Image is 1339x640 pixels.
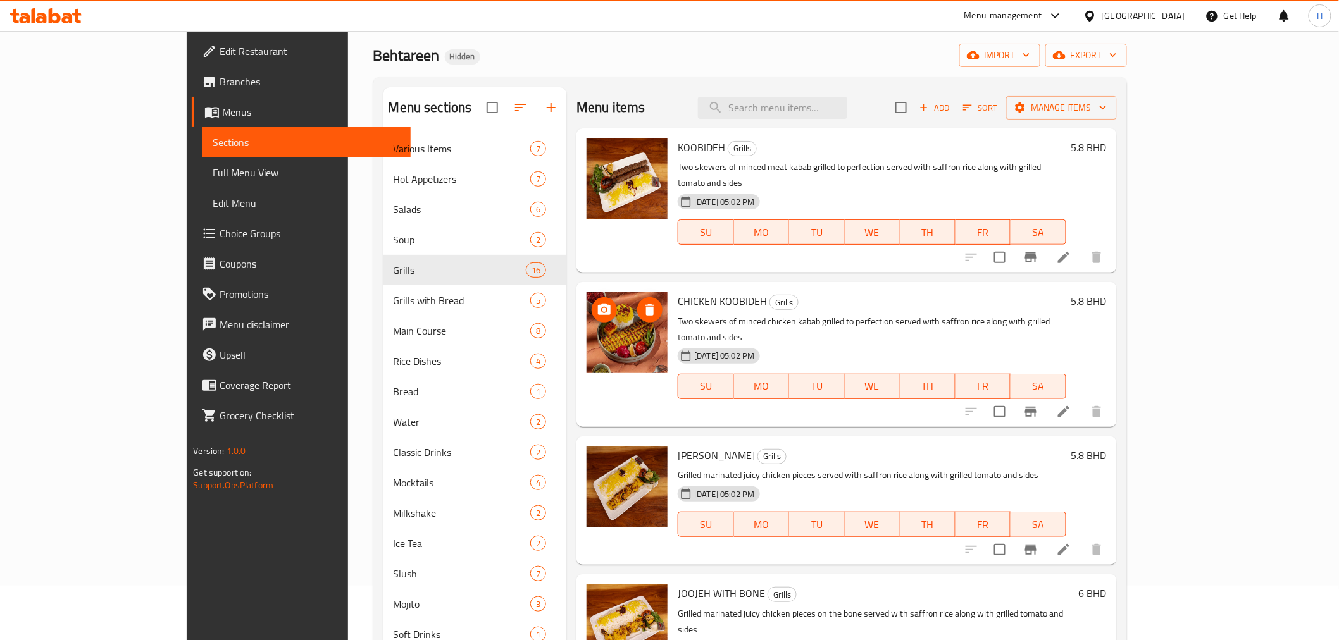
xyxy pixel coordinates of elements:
span: Choice Groups [220,226,400,241]
span: 8 [531,325,545,337]
button: SU [678,219,733,245]
a: Full Menu View [202,157,410,188]
div: Grills [769,295,799,310]
div: items [530,293,546,308]
span: SU [683,377,728,395]
span: Edit Restaurant [220,44,400,59]
span: Rice Dishes [394,354,531,369]
a: Edit Menu [202,188,410,218]
button: TU [789,374,844,399]
button: delete [1081,397,1112,427]
button: WE [845,374,900,399]
h6: 5.8 BHD [1071,446,1107,464]
span: SA [1016,223,1061,242]
div: Milkshake [394,505,531,520]
button: SA [1011,512,1066,537]
button: Manage items [1006,96,1117,120]
button: TH [900,374,955,399]
span: 1 [531,386,545,398]
img: JOOJEH BONELESS [587,446,668,527]
div: items [530,141,546,156]
button: SU [678,374,733,399]
span: Mojito [394,596,531,612]
a: Coverage Report [192,370,410,400]
button: TU [789,219,844,245]
span: Sections [213,135,400,150]
span: 2 [531,507,545,519]
a: Edit Restaurant [192,36,410,66]
span: Various Items [394,141,531,156]
span: Manage items [1016,100,1107,116]
span: WE [850,377,895,395]
button: MO [734,219,789,245]
span: Get support on: [193,464,251,481]
div: Salads [394,202,531,217]
span: Hot Appetizers [394,171,531,187]
a: Support.OpsPlatform [193,477,273,493]
span: Coupons [220,256,400,271]
div: Rice Dishes4 [383,346,567,376]
span: FR [961,515,1006,534]
span: Add item [914,98,955,118]
div: Mojito3 [383,589,567,619]
button: Branch-specific-item [1016,397,1046,427]
p: Grilled marinated juicy chicken pieces served with saffron rice along with grilled tomato and sides [678,467,1066,483]
a: Menus [192,97,410,127]
button: delete image [637,297,663,323]
span: Ice Tea [394,536,531,551]
span: TH [905,377,950,395]
span: Grills [770,295,798,310]
div: Water2 [383,407,567,437]
span: Grills [394,262,526,278]
div: items [530,232,546,247]
span: Sort [963,101,998,115]
span: [DATE] 05:02 PM [689,488,759,500]
div: Grills16 [383,255,567,285]
span: TU [794,515,839,534]
span: TU [794,377,839,395]
span: WE [850,515,895,534]
span: 7 [531,143,545,155]
span: Grills [768,588,796,602]
div: Soup2 [383,225,567,255]
div: Grills [757,449,787,464]
span: 2 [531,416,545,428]
span: TU [794,223,839,242]
button: delete [1081,534,1112,565]
span: Main Course [394,323,531,338]
div: Mocktails [394,475,531,490]
img: KOOBIDEH [587,138,668,219]
span: 5 [531,295,545,307]
span: 4 [531,477,545,489]
button: FR [956,512,1011,537]
a: Choice Groups [192,218,410,249]
button: TH [900,219,955,245]
button: FR [956,219,1011,245]
button: TU [789,512,844,537]
div: Grills [768,587,797,602]
div: Hidden [445,49,480,65]
a: Coupons [192,249,410,279]
div: items [530,475,546,490]
a: Upsell [192,340,410,370]
span: 3 [531,598,545,610]
a: Menu disclaimer [192,309,410,340]
span: MO [739,515,784,534]
div: Salads6 [383,194,567,225]
div: Slush7 [383,558,567,589]
div: items [530,596,546,612]
span: JOOJEH WITH BONE [678,584,765,603]
span: Soup [394,232,531,247]
span: Select all sections [479,94,506,121]
p: Two skewers of minced chicken kabab grilled to perfection served with saffron rice along with gri... [678,314,1066,345]
div: Grills with Bread5 [383,285,567,316]
button: SA [1011,219,1066,245]
span: TH [905,515,950,534]
span: Full Menu View [213,165,400,180]
div: items [530,505,546,520]
span: Grills with Bread [394,293,531,308]
span: SU [683,515,728,534]
h2: Menu items [576,98,645,117]
span: TH [905,223,950,242]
